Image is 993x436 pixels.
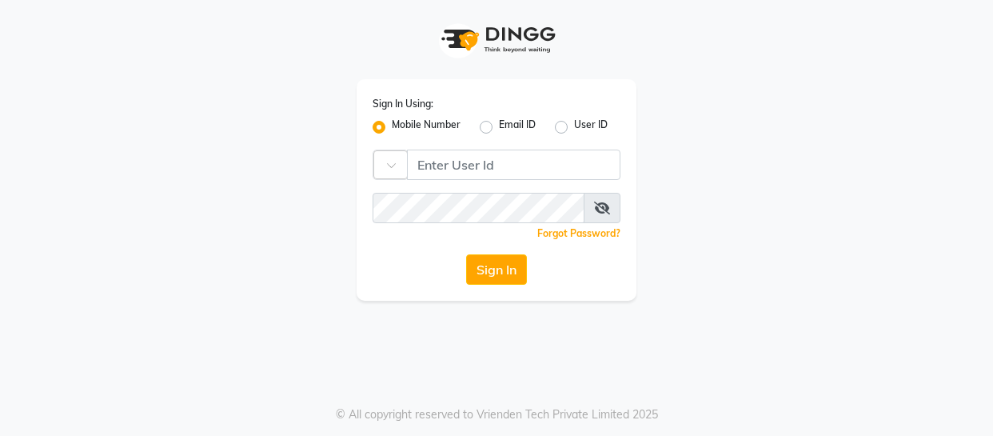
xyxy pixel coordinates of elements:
[392,118,461,137] label: Mobile Number
[373,97,433,111] label: Sign In Using:
[407,150,620,180] input: Username
[466,254,527,285] button: Sign In
[373,193,584,223] input: Username
[433,16,560,63] img: logo1.svg
[574,118,608,137] label: User ID
[499,118,536,137] label: Email ID
[537,227,620,239] a: Forgot Password?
